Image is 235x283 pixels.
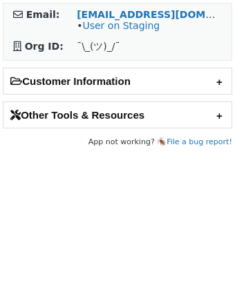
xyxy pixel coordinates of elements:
[3,102,232,128] h2: Other Tools & Resources
[82,20,160,31] a: User on Staging
[77,41,120,52] span: ¯\_(ツ)_/¯
[167,137,232,146] a: File a bug report!
[3,135,232,149] footer: App not working? 🪳
[25,41,64,52] strong: Org ID:
[77,20,160,31] span: •
[3,68,232,94] h2: Customer Information
[26,9,60,20] strong: Email:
